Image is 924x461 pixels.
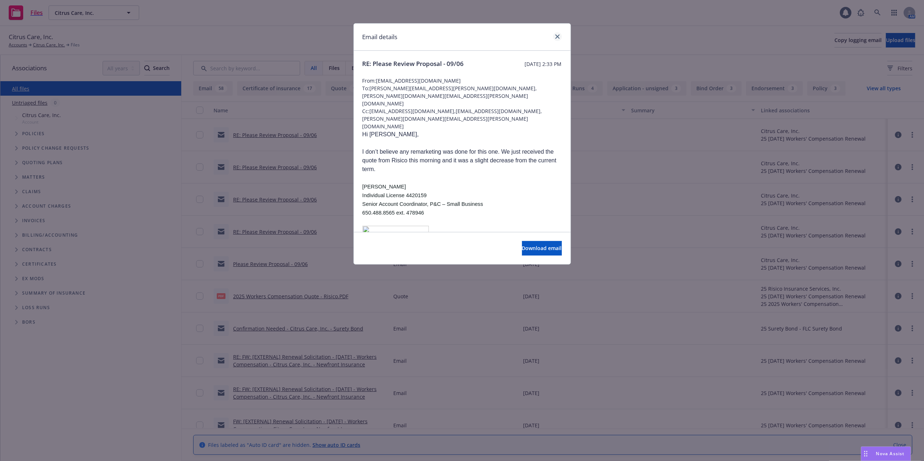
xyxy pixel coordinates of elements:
[362,148,562,174] p: I don’t believe any remarketing was done for this one. We just received the quote from Risico thi...
[861,447,870,461] div: Drag to move
[522,241,562,256] button: Download email
[522,245,562,252] span: Download email
[362,84,562,107] span: To: [PERSON_NAME][EMAIL_ADDRESS][PERSON_NAME][DOMAIN_NAME],[PERSON_NAME][DOMAIN_NAME][EMAIL_ADDRE...
[876,450,905,457] span: Nova Assist
[362,192,427,198] span: Individual License 4420159
[553,32,562,41] a: close
[362,77,562,84] span: From: [EMAIL_ADDRESS][DOMAIN_NAME]
[362,210,424,216] span: 650.488.8565 ext. 478946
[362,59,464,68] span: RE: Please Review Proposal - 09/06
[861,447,911,461] button: Nova Assist
[362,32,398,42] h1: Email details
[362,226,429,237] img: image001.png@01DC12B9.585B4B20
[362,130,562,139] p: Hi [PERSON_NAME],
[362,184,406,190] span: [PERSON_NAME]
[362,201,483,207] span: Senior Account Coordinator, P&C – Small Business
[362,107,562,130] span: Cc: [EMAIL_ADDRESS][DOMAIN_NAME],[EMAIL_ADDRESS][DOMAIN_NAME],[PERSON_NAME][DOMAIN_NAME][EMAIL_AD...
[525,60,562,68] span: [DATE] 2:33 PM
